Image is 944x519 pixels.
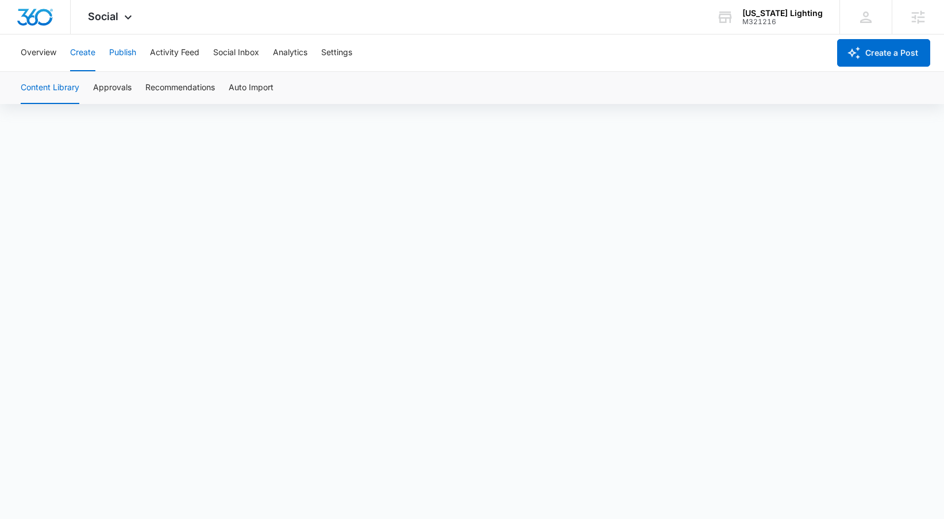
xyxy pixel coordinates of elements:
button: Content Library [21,72,79,104]
button: Create a Post [837,39,930,67]
button: Publish [109,34,136,71]
button: Auto Import [229,72,273,104]
span: Social [88,10,118,22]
button: Approvals [93,72,132,104]
button: Social Inbox [213,34,259,71]
button: Analytics [273,34,307,71]
button: Activity Feed [150,34,199,71]
button: Settings [321,34,352,71]
div: account id [742,18,823,26]
button: Create [70,34,95,71]
button: Overview [21,34,56,71]
button: Recommendations [145,72,215,104]
div: account name [742,9,823,18]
